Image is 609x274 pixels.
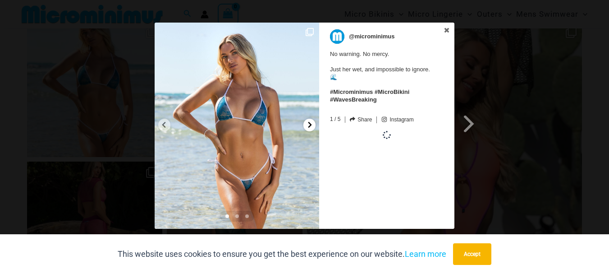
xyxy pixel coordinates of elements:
a: Instagram [381,116,413,123]
span: No warning. No mercy. Just her wet, and impossible to ignore. 🌊 [330,46,438,104]
p: This website uses cookies to ensure you get the best experience on our website. [118,247,446,261]
a: #MicroBikini [375,88,409,95]
span: 1 / 5 [330,114,340,122]
p: @microminimus [349,29,395,44]
a: @microminimus [330,29,438,44]
a: Learn more [405,249,446,259]
a: #WavesBreaking [330,96,377,103]
a: Share [350,116,372,123]
img: No warning. No mercy.<br> <br> Just her wet, and impossible to ignore. 🌊 <br> <br> #Microminimus ... [155,23,319,229]
button: Accept [453,243,491,265]
img: microminimus.jpg [330,29,344,44]
a: #Microminimus [330,88,373,95]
